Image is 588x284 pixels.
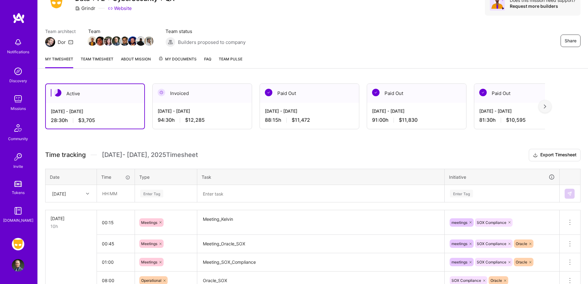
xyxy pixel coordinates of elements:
[97,214,135,231] input: HH:MM
[198,254,444,271] textarea: Meeting_SOX_Compliance
[158,56,197,63] span: My Documents
[372,117,461,123] div: 91:00 h
[51,108,139,115] div: [DATE] - [DATE]
[165,28,246,35] span: Team status
[158,117,247,123] div: 94:30 h
[75,6,80,11] i: icon CompanyGray
[102,151,198,159] span: [DATE] - [DATE] , 2025 Timesheet
[474,84,573,103] div: Paid Out
[141,220,157,225] span: Meetings
[12,151,24,163] img: Invite
[8,135,28,142] div: Community
[9,78,27,84] div: Discovery
[97,254,135,270] input: HH:MM
[135,169,197,185] th: Type
[12,189,25,196] div: Tokens
[198,235,444,253] textarea: Meeting_Oracle_SOX
[529,149,581,161] button: Export Timesheet
[510,3,576,9] div: Request more builders
[141,241,157,246] span: Meetings
[11,105,26,112] div: Missions
[477,241,506,246] span: SOX Compliance
[88,28,153,35] span: Team
[452,278,481,283] span: SOX Compliance
[112,36,121,46] img: Team Member Avatar
[141,260,157,264] span: Meetings
[52,190,66,197] div: [DATE]
[96,36,104,46] a: Team Member Avatar
[45,151,86,159] span: Time tracking
[96,36,105,46] img: Team Member Avatar
[45,56,73,68] a: My timesheet
[260,84,359,103] div: Paid Out
[81,56,113,68] a: Team timesheet
[372,89,380,96] img: Paid Out
[101,174,130,180] div: Time
[452,241,467,246] span: meetings
[88,36,97,46] img: Team Member Avatar
[516,241,527,246] span: Oracle
[45,169,97,185] th: Date
[450,189,473,198] div: Enter Tag
[144,36,154,46] img: Team Member Avatar
[50,215,92,222] div: [DATE]
[97,235,135,252] input: HH:MM
[477,220,506,225] span: SOX Compliance
[51,117,139,124] div: 28:30 h
[121,36,129,46] a: Team Member Avatar
[158,89,165,96] img: Invoiced
[219,57,242,61] span: Team Pulse
[516,260,527,264] span: Oracle
[449,173,555,181] div: Initiative
[75,5,95,12] div: Grindr
[198,211,444,234] textarea: Meeting_Kelvin
[58,39,66,45] div: Dor
[544,104,546,109] img: right
[197,169,445,185] th: Task
[104,36,113,46] img: Team Member Avatar
[137,36,145,46] a: Team Member Avatar
[479,89,487,96] img: Paid Out
[45,28,76,35] span: Team architect
[12,36,24,49] img: bell
[13,163,23,170] div: Invite
[372,108,461,114] div: [DATE] - [DATE]
[506,117,526,123] span: $10,595
[45,37,55,47] img: Team Architect
[158,108,247,114] div: [DATE] - [DATE]
[128,36,137,46] img: Team Member Avatar
[121,56,151,68] a: About Mission
[12,65,24,78] img: discovery
[178,39,246,45] span: Builders proposed to company
[136,36,146,46] img: Team Member Avatar
[219,56,242,68] a: Team Pulse
[140,189,163,198] div: Enter Tag
[50,223,92,230] div: 10h
[12,205,24,217] img: guide book
[185,117,205,123] span: $12,285
[7,49,29,55] div: Notifications
[399,117,418,123] span: $11,830
[12,259,24,272] img: User Avatar
[479,108,568,114] div: [DATE] - [DATE]
[490,278,502,283] span: Oracle
[54,89,61,97] img: Active
[129,36,137,46] a: Team Member Avatar
[97,185,134,202] input: HH:MM
[477,260,506,264] span: SOX Compliance
[68,40,73,45] i: icon Mail
[10,238,26,250] a: Grindr: Data + FE + CyberSecurity + QA
[479,117,568,123] div: 81:30 h
[104,36,112,46] a: Team Member Avatar
[11,121,26,135] img: Community
[153,84,252,103] div: Invoiced
[86,192,89,195] i: icon Chevron
[12,12,25,24] img: logo
[533,152,538,159] i: icon Download
[120,36,129,46] img: Team Member Avatar
[108,5,132,12] a: Website
[265,117,354,123] div: 88:15 h
[452,220,467,225] span: meetings
[14,181,22,187] img: tokens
